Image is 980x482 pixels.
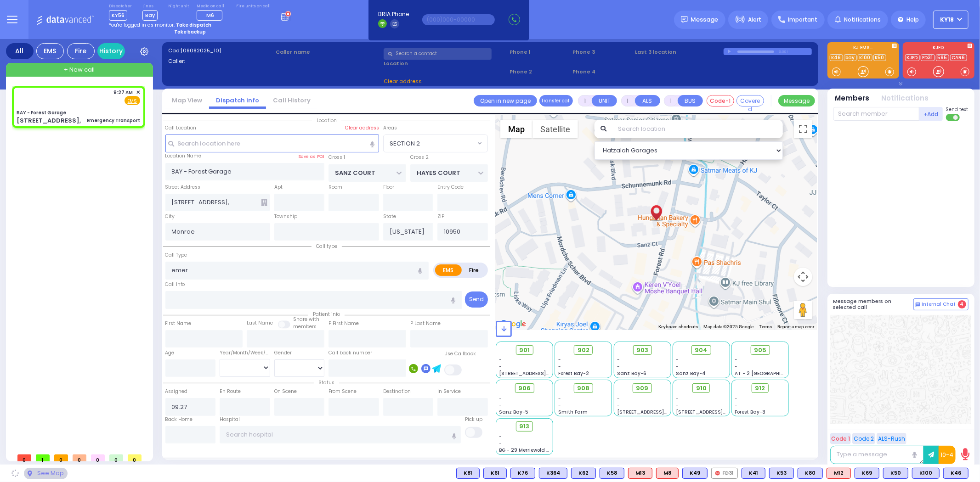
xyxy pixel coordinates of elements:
[165,152,202,160] label: Location Name
[830,54,843,61] a: K46
[715,471,720,476] img: red-radio-icon.svg
[636,346,648,355] span: 903
[676,395,679,402] span: -
[54,454,68,461] span: 0
[261,199,267,206] span: Other building occupants
[682,468,708,479] div: BLS
[474,95,537,106] a: Open in new page
[383,184,394,191] label: Floor
[695,346,708,355] span: 904
[933,11,969,29] button: KY18
[656,468,679,479] div: ALS KJ
[384,60,506,67] label: Location
[883,468,908,479] div: K50
[6,43,34,59] div: All
[676,363,679,370] span: -
[882,93,929,104] button: Notifications
[735,363,738,370] span: -
[858,54,872,61] a: K100
[499,447,551,454] span: BG - 29 Merriewold S.
[174,28,206,35] strong: Take backup
[903,45,974,52] label: KJFD
[209,96,266,105] a: Dispatch info
[612,120,782,138] input: Search location
[312,117,341,124] span: Location
[109,10,127,21] span: KY56
[676,370,706,377] span: Sanz Bay-4
[128,454,142,461] span: 0
[678,95,703,106] button: BUS
[833,298,913,310] h5: Message members on selected call
[919,107,943,121] button: +Add
[499,440,502,447] span: -
[73,454,86,461] span: 0
[558,356,561,363] span: -
[383,388,411,395] label: Destination
[676,409,763,415] span: [STREET_ADDRESS][PERSON_NAME]
[206,11,214,19] span: M6
[274,349,292,357] label: Gender
[798,468,823,479] div: K80
[913,298,969,310] button: Internal Chat 4
[510,68,569,76] span: Phone 2
[572,48,632,56] span: Phone 3
[274,213,297,220] label: Township
[827,45,899,52] label: KJ EMS...
[558,395,561,402] span: -
[456,468,480,479] div: BLS
[539,95,573,106] button: Transfer call
[499,402,502,409] span: -
[142,10,158,21] span: Bay
[939,446,956,464] button: 10-4
[943,468,969,479] div: BLS
[24,468,67,479] div: See map
[635,95,660,106] button: ALS
[410,154,429,161] label: Cross 2
[165,184,201,191] label: Street Address
[877,433,906,444] button: ALS-Rush
[64,65,95,74] span: + New call
[682,468,708,479] div: K49
[635,48,724,56] label: Last 3 location
[36,14,97,25] img: Logo
[499,395,502,402] span: -
[197,4,226,9] label: Medic on call
[36,454,50,461] span: 1
[558,363,561,370] span: -
[520,422,530,431] span: 913
[498,318,528,330] a: Open this area in Google Maps (opens a new window)
[165,213,175,220] label: City
[572,68,632,76] span: Phone 4
[276,48,380,56] label: Caller name
[247,319,273,327] label: Last Name
[483,468,507,479] div: BLS
[465,291,488,308] button: Send
[384,48,492,60] input: Search a contact
[830,433,851,444] button: Code 1
[109,22,175,28] span: You're logged in as monitor.
[36,43,64,59] div: EMS
[510,48,569,56] span: Phone 1
[844,16,881,24] span: Notifications
[912,468,940,479] div: BLS
[681,16,688,23] img: message.svg
[165,349,175,357] label: Age
[827,468,851,479] div: ALS
[17,454,31,461] span: 0
[794,268,812,286] button: Map camera controls
[329,388,357,395] label: From Scene
[165,388,188,395] label: Assigned
[383,124,397,132] label: Areas
[422,14,495,25] input: (000)000-00000
[852,433,875,444] button: Code 2
[617,395,620,402] span: -
[136,89,140,96] span: ✕
[329,349,372,357] label: Call back number
[266,96,317,105] a: Call History
[17,109,66,116] div: BAY - Forest Garage
[958,300,966,308] span: 4
[444,350,476,358] label: Use Callback
[873,54,886,61] a: K50
[314,379,339,386] span: Status
[833,107,919,121] input: Search member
